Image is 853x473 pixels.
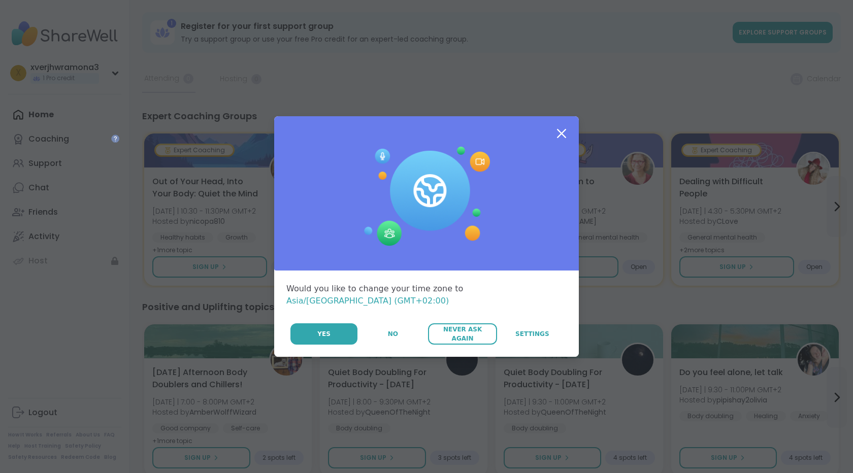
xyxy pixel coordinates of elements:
span: Never Ask Again [433,325,491,343]
span: Asia/[GEOGRAPHIC_DATA] (GMT+02:00) [286,296,449,306]
img: Session Experience [363,147,490,246]
span: Yes [317,329,331,339]
div: Would you like to change your time zone to [286,283,567,307]
button: Never Ask Again [428,323,497,345]
span: Settings [515,329,549,339]
button: Yes [290,323,357,345]
span: No [388,329,398,339]
iframe: Spotlight [111,134,119,143]
button: No [358,323,427,345]
a: Settings [498,323,567,345]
